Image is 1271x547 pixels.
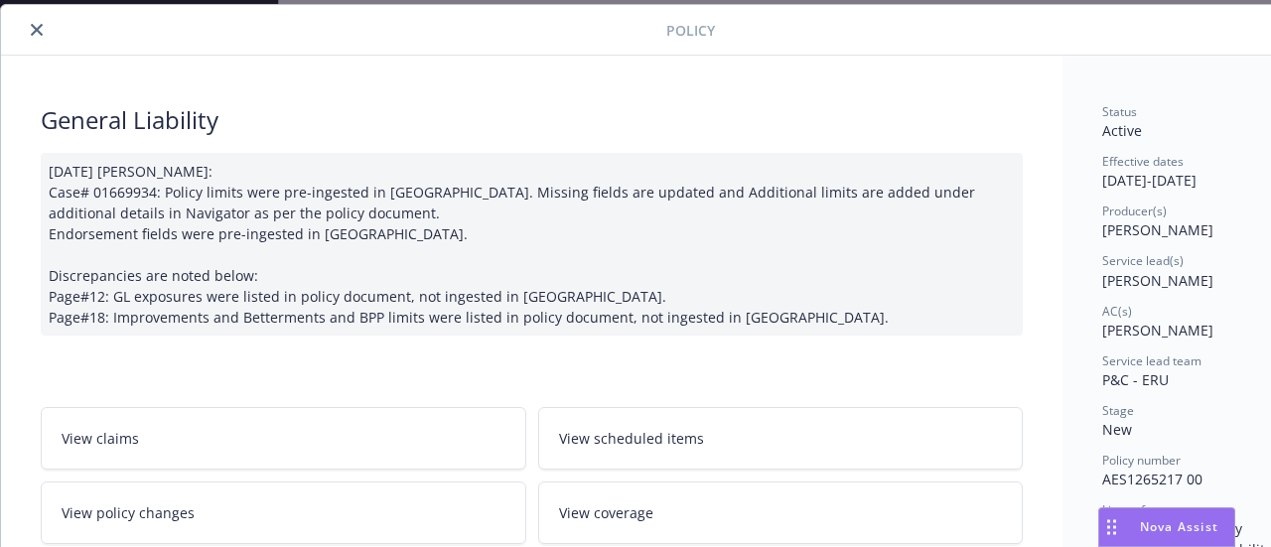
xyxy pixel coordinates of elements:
[41,153,1023,336] div: [DATE] [PERSON_NAME]: Case# 01669934: Policy limits were pre-ingested in [GEOGRAPHIC_DATA]. Missi...
[41,103,1023,137] div: General Liability
[1098,507,1235,547] button: Nova Assist
[1102,321,1213,340] span: [PERSON_NAME]
[1102,370,1169,389] span: P&C - ERU
[1102,470,1202,488] span: AES1265217 00
[1102,303,1132,320] span: AC(s)
[25,18,49,42] button: close
[1102,352,1201,369] span: Service lead team
[1102,501,1200,518] span: Lines of coverage
[538,481,1024,544] a: View coverage
[1102,402,1134,419] span: Stage
[41,407,526,470] a: View claims
[559,502,653,523] span: View coverage
[62,428,139,449] span: View claims
[1102,203,1167,219] span: Producer(s)
[1140,518,1218,535] span: Nova Assist
[1102,121,1142,140] span: Active
[666,20,715,41] span: Policy
[62,502,195,523] span: View policy changes
[1102,420,1132,439] span: New
[538,407,1024,470] a: View scheduled items
[1102,271,1213,290] span: [PERSON_NAME]
[1102,452,1181,469] span: Policy number
[559,428,704,449] span: View scheduled items
[1102,103,1137,120] span: Status
[41,481,526,544] a: View policy changes
[1099,508,1124,546] div: Drag to move
[1102,153,1184,170] span: Effective dates
[1102,220,1213,239] span: [PERSON_NAME]
[1102,252,1184,269] span: Service lead(s)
